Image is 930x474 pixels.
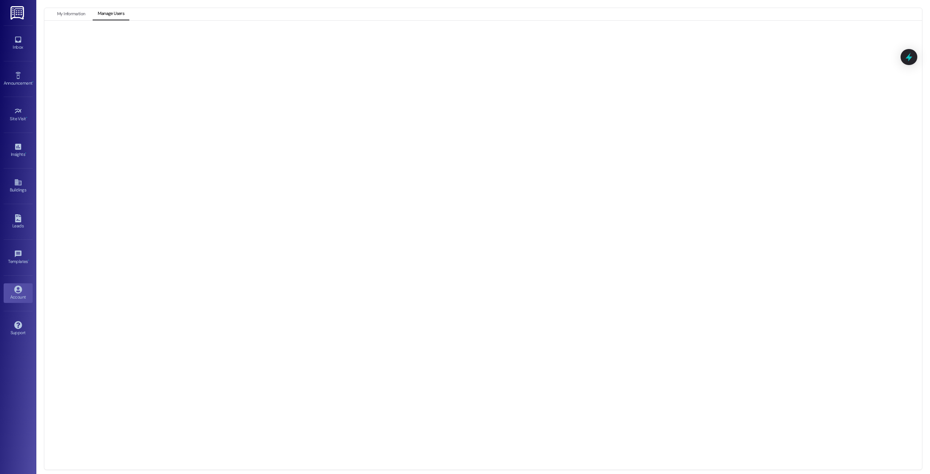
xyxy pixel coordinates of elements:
[4,105,33,125] a: Site Visit •
[52,8,90,20] button: My Information
[4,283,33,303] a: Account
[4,212,33,232] a: Leads
[4,319,33,339] a: Support
[26,115,27,120] span: •
[11,6,25,20] img: ResiDesk Logo
[32,80,33,85] span: •
[4,248,33,267] a: Templates •
[93,8,129,20] button: Manage Users
[4,33,33,53] a: Inbox
[4,141,33,160] a: Insights •
[59,36,889,455] iframe: retool
[28,258,29,263] span: •
[4,176,33,196] a: Buildings
[25,151,26,156] span: •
